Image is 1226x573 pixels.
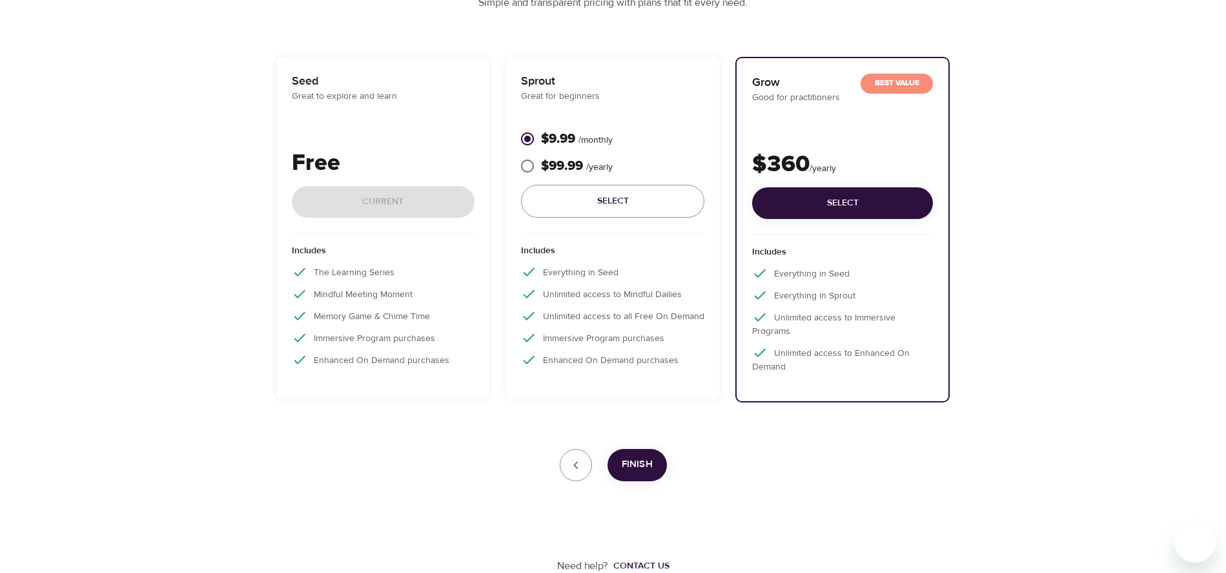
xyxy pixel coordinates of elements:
p: Seed [292,72,475,90]
p: Includes [521,244,704,264]
p: $9.99 [541,129,613,149]
p: Good for practitioners [752,91,933,105]
p: Includes [752,245,933,266]
a: Contact us [608,559,669,572]
p: $360 [752,147,933,182]
span: / yearly [586,161,613,173]
button: Finish [608,449,667,481]
span: / yearly [810,163,836,174]
p: $99.99 [541,156,613,176]
span: Select [762,195,923,211]
div: Contact us [613,559,669,572]
p: Unlimited access to Mindful Dailies [521,286,704,302]
p: Everything in Seed [752,266,933,281]
p: Unlimited access to Immersive Programs [752,309,933,339]
p: Enhanced On Demand purchases [521,352,704,368]
p: Mindful Meeting Moment [292,286,475,302]
iframe: Button to launch messaging window [1174,521,1216,563]
p: Free [292,146,475,181]
p: Sprout [521,72,704,90]
p: Immersive Program purchases [292,330,475,346]
span: Finish [622,456,653,473]
p: The Learning Series [292,264,475,280]
span: Select [531,193,694,209]
p: Grow [752,74,933,91]
p: Enhanced On Demand purchases [292,352,475,368]
p: Great for beginners [521,90,704,103]
p: Immersive Program purchases [521,330,704,346]
button: Select [521,185,704,218]
p: Unlimited access to all Free On Demand [521,308,704,324]
p: Unlimited access to Enhanced On Demand [752,345,933,374]
button: Select [752,187,933,219]
p: Memory Game & Chime Time [292,308,475,324]
span: / monthly [578,134,613,146]
p: Includes [292,244,475,264]
p: Everything in Seed [521,264,704,280]
p: Everything in Sprout [752,287,933,303]
p: Great to explore and learn [292,90,475,103]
